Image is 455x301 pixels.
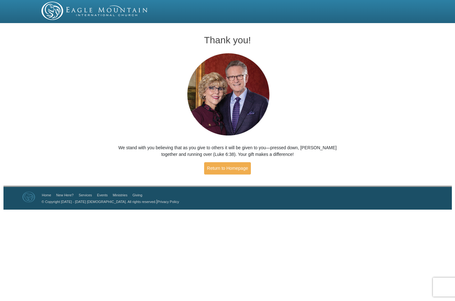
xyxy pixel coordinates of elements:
[39,198,179,205] p: |
[113,193,127,197] a: Ministries
[79,193,92,197] a: Services
[157,200,179,204] a: Privacy Policy
[132,193,142,197] a: Giving
[181,51,274,138] img: Pastors George and Terri Pearsons
[56,193,74,197] a: New Here?
[204,162,251,175] a: Return to Homepage
[42,200,156,204] a: © Copyright [DATE] - [DATE] [DEMOGRAPHIC_DATA]. All rights reserved.
[97,193,108,197] a: Events
[41,2,148,20] img: EMIC
[22,192,35,202] img: Eagle Mountain International Church
[117,144,338,158] p: We stand with you believing that as you give to others it will be given to you—pressed down, [PER...
[42,193,51,197] a: Home
[117,35,338,45] h1: Thank you!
